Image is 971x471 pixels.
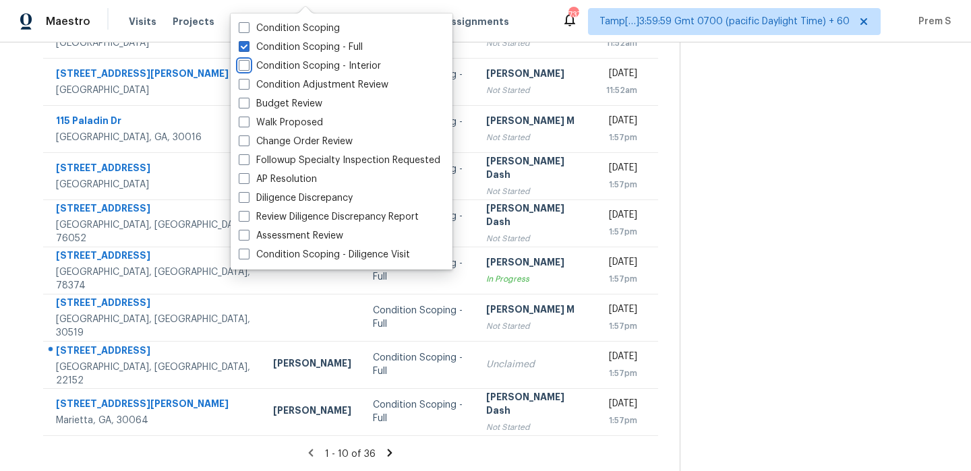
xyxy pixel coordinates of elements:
[606,225,637,239] div: 1:57pm
[56,131,252,144] div: [GEOGRAPHIC_DATA], GA, 30016
[56,296,252,313] div: [STREET_ADDRESS]
[56,161,252,178] div: [STREET_ADDRESS]
[56,201,252,218] div: [STREET_ADDRESS]
[56,397,252,414] div: [STREET_ADDRESS][PERSON_NAME]
[373,257,465,284] div: Condition Scoping - Full
[486,303,585,319] div: [PERSON_NAME] M
[486,131,585,144] div: Not Started
[606,272,637,286] div: 1:57pm
[56,67,252,84] div: [STREET_ADDRESS][PERSON_NAME]
[129,15,156,28] span: Visits
[606,319,637,333] div: 1:57pm
[606,161,637,178] div: [DATE]
[486,358,585,371] div: Unclaimed
[239,59,381,73] label: Condition Scoping - Interior
[486,154,585,185] div: [PERSON_NAME] Dash
[46,15,90,28] span: Maestro
[486,67,585,84] div: [PERSON_NAME]
[239,210,419,224] label: Review Diligence Discrepancy Report
[56,414,252,427] div: Marietta, GA, 30064
[239,154,440,167] label: Followup Specialty Inspection Requested
[486,272,585,286] div: In Progress
[56,36,252,50] div: [GEOGRAPHIC_DATA]
[173,15,214,28] span: Projects
[373,351,465,378] div: Condition Scoping - Full
[239,172,317,186] label: AP Resolution
[56,265,252,292] div: [GEOGRAPHIC_DATA], [GEOGRAPHIC_DATA], 78374
[606,303,637,319] div: [DATE]
[606,367,637,380] div: 1:57pm
[373,398,465,425] div: Condition Scoping - Full
[606,84,637,97] div: 11:52am
[606,178,637,191] div: 1:57pm
[239,229,343,243] label: Assessment Review
[239,248,410,261] label: Condition Scoping - Diligence Visit
[606,114,637,131] div: [DATE]
[56,249,252,265] div: [STREET_ADDRESS]
[239,191,353,205] label: Diligence Discrepancy
[373,304,465,331] div: Condition Scoping - Full
[486,201,585,232] div: [PERSON_NAME] Dash
[56,360,252,387] div: [GEOGRAPHIC_DATA], [GEOGRAPHIC_DATA], 22152
[56,344,252,360] div: [STREET_ADDRESS]
[486,36,585,50] div: Not Started
[239,22,340,35] label: Condition Scoping
[239,135,353,148] label: Change Order Review
[913,15,951,28] span: Prem S
[239,116,323,129] label: Walk Proposed
[56,313,252,340] div: [GEOGRAPHIC_DATA], [GEOGRAPHIC_DATA], 30519
[486,232,585,245] div: Not Started
[239,40,363,54] label: Condition Scoping - Full
[606,255,637,272] div: [DATE]
[273,356,351,373] div: [PERSON_NAME]
[606,131,637,144] div: 1:57pm
[606,36,637,50] div: 11:52am
[599,15,850,28] span: Tamp[…]3:59:59 Gmt 0700 (pacific Daylight Time) + 60
[56,218,252,245] div: [GEOGRAPHIC_DATA], [GEOGRAPHIC_DATA], 76052
[606,397,637,414] div: [DATE]
[606,350,637,367] div: [DATE]
[486,185,585,198] div: Not Started
[56,84,252,97] div: [GEOGRAPHIC_DATA]
[56,178,252,191] div: [GEOGRAPHIC_DATA]
[568,8,578,22] div: 737
[486,390,585,420] div: [PERSON_NAME] Dash
[239,97,322,111] label: Budget Review
[486,84,585,97] div: Not Started
[421,15,509,28] span: Geo Assignments
[486,420,585,434] div: Not Started
[56,114,252,131] div: 115 Paladin Dr
[486,255,585,272] div: [PERSON_NAME]
[273,404,351,420] div: [PERSON_NAME]
[486,114,585,131] div: [PERSON_NAME] M
[486,319,585,333] div: Not Started
[606,414,637,427] div: 1:57pm
[325,449,376,459] span: 1 - 10 of 36
[239,78,388,92] label: Condition Adjustment Review
[606,67,637,84] div: [DATE]
[606,208,637,225] div: [DATE]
